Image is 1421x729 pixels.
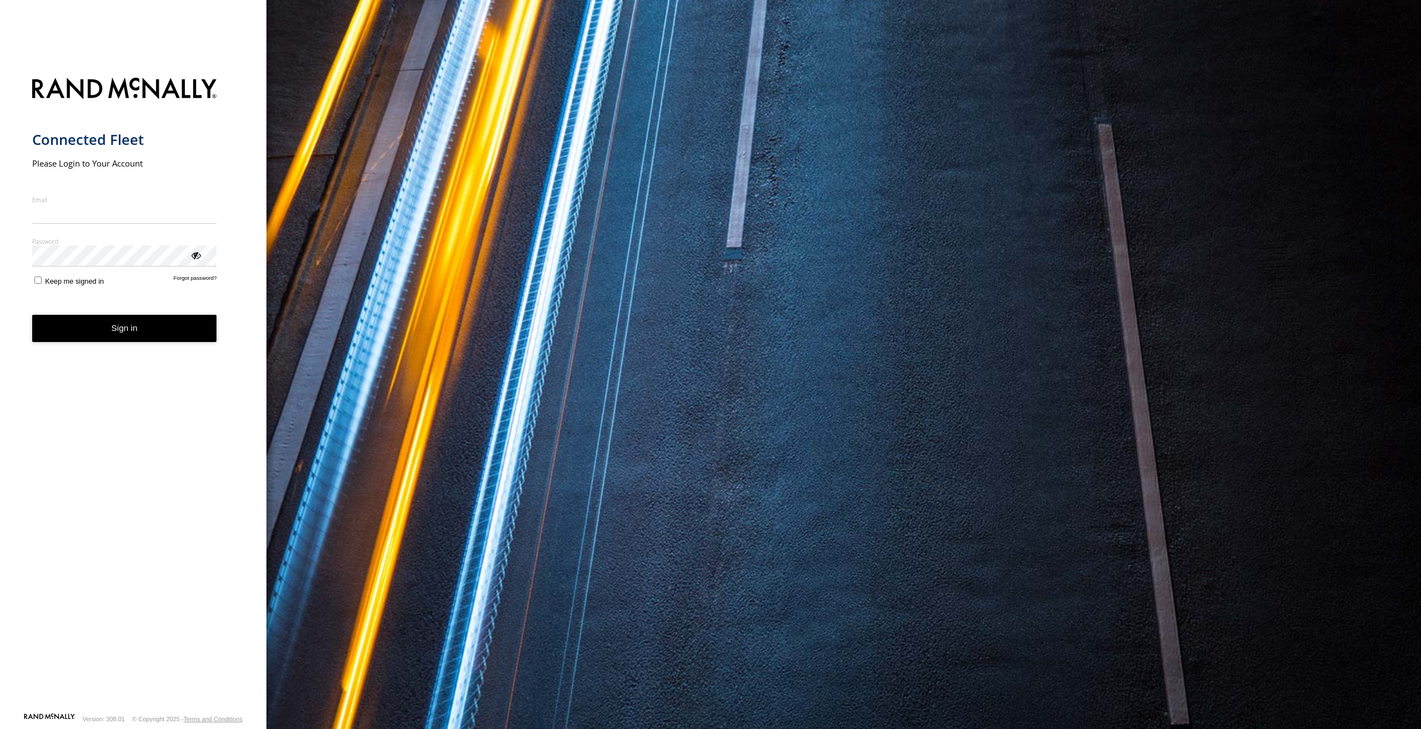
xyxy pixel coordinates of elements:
div: © Copyright 2025 - [132,716,243,722]
form: main [32,71,235,712]
label: Email [32,195,217,204]
h1: Connected Fleet [32,130,217,149]
button: Sign in [32,315,217,342]
span: Keep me signed in [45,277,104,285]
h2: Please Login to Your Account [32,158,217,169]
a: Forgot password? [174,275,217,285]
label: Password [32,237,217,245]
a: Terms and Conditions [184,716,243,722]
div: Version: 308.01 [83,716,125,722]
input: Keep me signed in [34,276,42,284]
a: Visit our Website [24,713,75,725]
div: ViewPassword [190,249,201,260]
img: Rand McNally [32,76,217,104]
